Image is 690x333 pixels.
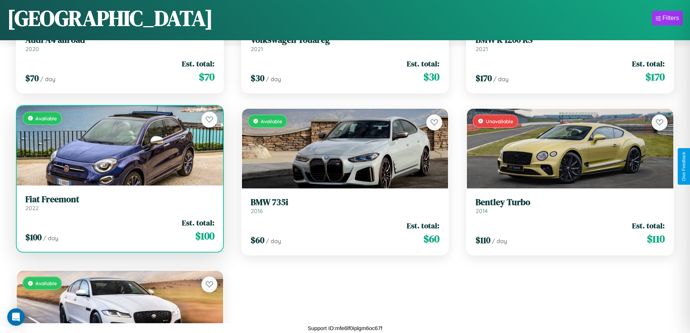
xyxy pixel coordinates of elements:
div: Open Intercom Messenger [7,308,25,326]
span: Est. total: [182,217,214,228]
span: / day [493,75,509,83]
button: Filters [652,11,683,25]
span: $ 30 [423,70,439,84]
h3: Audi A4 allroad [25,35,214,45]
h1: [GEOGRAPHIC_DATA] [7,3,213,33]
span: / day [266,237,281,245]
h3: BMW K 1200 RS [476,35,665,45]
span: Est. total: [182,58,214,69]
h3: Bentley Turbo [476,197,665,208]
span: $ 30 [251,72,264,84]
span: 2021 [476,45,488,53]
span: 2014 [476,207,488,215]
span: Available [261,118,282,124]
a: Volkswagen Touareg2021 [251,35,440,53]
span: 2020 [25,45,39,53]
span: Est. total: [632,220,665,231]
span: $ 170 [645,70,665,84]
span: $ 70 [199,70,214,84]
span: Available [35,280,57,286]
span: / day [43,234,58,242]
p: Support ID: mfe6lf0iplgm6oc67f [308,323,382,333]
span: $ 60 [251,234,264,246]
span: Est. total: [407,58,439,69]
h3: BMW 735i [251,197,440,208]
div: Filters [662,14,679,22]
span: 2022 [25,204,39,212]
a: BMW K 1200 RS2021 [476,35,665,53]
span: $ 70 [25,72,39,84]
a: Bentley Turbo2014 [476,197,665,215]
h3: Fiat Freemont [25,194,214,205]
span: $ 170 [476,72,492,84]
span: Est. total: [632,58,665,69]
div: Give Feedback [681,152,686,181]
a: Audi A4 allroad2020 [25,35,214,53]
span: $ 110 [647,232,665,246]
span: 2016 [251,207,263,215]
span: $ 100 [195,229,214,243]
span: $ 60 [423,232,439,246]
span: / day [492,237,507,245]
span: Available [35,115,57,121]
span: Est. total: [407,220,439,231]
span: Unavailable [486,118,513,124]
span: $ 100 [25,231,42,243]
a: BMW 735i2016 [251,197,440,215]
span: / day [40,75,55,83]
h3: Volkswagen Touareg [251,35,440,45]
a: Fiat Freemont2022 [25,194,214,212]
span: 2021 [251,45,263,53]
span: $ 110 [476,234,490,246]
span: / day [266,75,281,83]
